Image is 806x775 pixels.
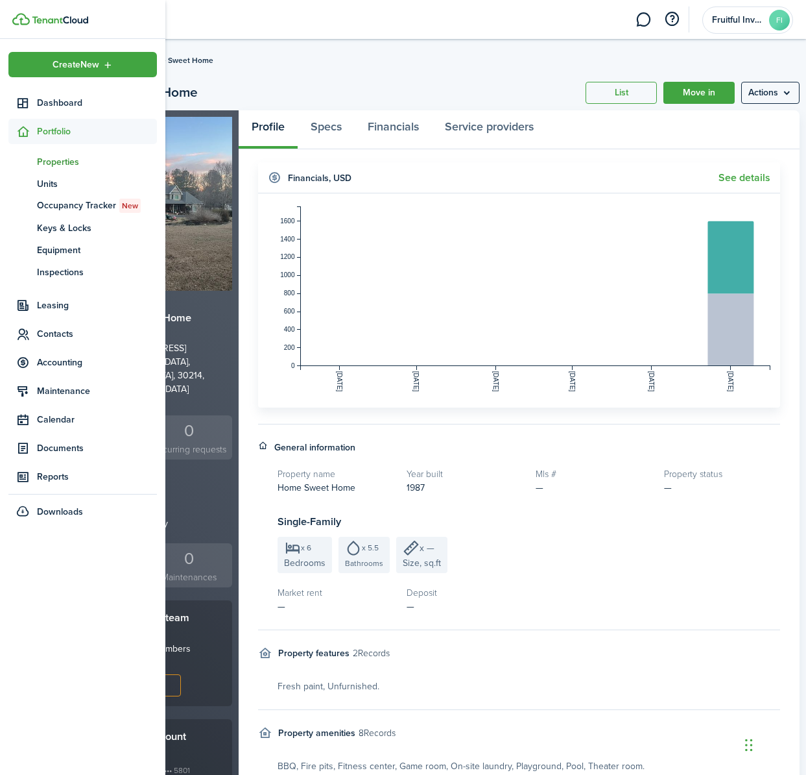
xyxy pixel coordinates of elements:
[8,261,157,283] a: Inspections
[149,419,229,443] div: 0
[8,173,157,195] a: Units
[284,289,295,297] tspan: 800
[281,217,296,225] tspan: 1600
[281,236,296,243] tspan: 1400
[278,726,355,740] h4: Property amenities
[741,82,800,104] button: Open menu
[301,544,311,552] span: x 6
[298,110,355,149] a: Specs
[8,195,157,217] a: Occupancy TrackerNew
[284,556,326,570] span: Bedrooms
[281,253,296,260] tspan: 1200
[407,467,523,481] h5: Year built
[661,8,683,31] button: Open resource center
[274,441,355,454] h4: General information
[278,467,394,481] h5: Property name
[664,467,780,481] h5: Property status
[420,541,434,555] span: x —
[278,481,355,495] span: Home Sweet Home
[631,3,656,36] a: Messaging
[712,16,764,25] span: Fruitful Investment Properties LLC
[278,514,780,530] h3: Single-Family
[584,635,806,775] iframe: Chat Widget
[37,177,157,191] span: Units
[278,600,285,613] span: —
[37,299,157,312] span: Leasing
[37,243,157,257] span: Equipment
[664,481,672,495] span: —
[37,413,157,426] span: Calendar
[284,344,295,351] tspan: 200
[8,52,157,77] button: Open menu
[37,199,157,213] span: Occupancy Tracker
[32,16,88,24] img: TenantCloud
[728,371,735,392] tspan: [DATE]
[288,171,351,185] h4: Financials , USD
[663,82,735,104] a: Move in
[278,680,780,693] div: Fresh paint, Unfurnished.
[492,371,499,392] tspan: [DATE]
[37,96,157,110] span: Dashboard
[345,558,383,569] span: Bathrooms
[362,544,379,552] span: x 5.5
[37,356,157,369] span: Accounting
[53,60,99,69] span: Create New
[359,726,396,740] small: 8 Records
[37,221,157,235] span: Keys & Locks
[284,326,295,333] tspan: 400
[122,200,138,212] span: New
[336,371,343,392] tspan: [DATE]
[145,55,213,66] span: Home Sweet Home
[122,729,186,745] h3: Bank account
[37,470,157,484] span: Reports
[149,571,229,584] small: Maintenances
[145,415,232,460] a: 0 Recurring requests
[37,125,157,138] span: Portfolio
[407,481,425,495] span: 1987
[281,271,296,278] tspan: 1000
[355,110,432,149] a: Financials
[353,646,390,660] small: 2 Records
[37,327,157,341] span: Contacts
[37,384,157,398] span: Maintenance
[291,362,295,369] tspan: 0
[745,726,753,765] div: Drag
[8,464,157,489] a: Reports
[569,371,576,392] tspan: [DATE]
[8,217,157,239] a: Keys & Locks
[407,600,414,613] span: —
[37,441,157,455] span: Documents
[145,543,232,588] a: 0Maintenances
[407,586,523,600] h5: Deposit
[8,90,157,116] a: Dashboard
[432,110,547,149] a: Service providers
[718,172,770,184] a: See details
[741,82,800,104] menu-btn: Actions
[769,10,790,31] avatar-text: FI
[12,13,30,25] img: TenantCloud
[648,371,655,392] tspan: [DATE]
[37,155,157,169] span: Properties
[284,308,295,315] tspan: 600
[413,371,420,392] tspan: [DATE]
[536,481,543,495] span: —
[403,556,441,570] span: Size, sq.ft
[278,759,780,773] div: BBQ, Fire pits, Fitness center, Game room, On-site laundry, Playground, Pool, Theater room.
[586,82,657,104] a: List
[8,239,157,261] a: Equipment
[149,443,229,456] small: Recurring requests
[536,467,652,481] h5: Mls #
[278,646,350,660] h4: Property features
[37,505,83,519] span: Downloads
[8,151,157,173] a: Properties
[149,547,229,571] div: 0
[37,265,157,279] span: Inspections
[278,586,394,600] h5: Market rent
